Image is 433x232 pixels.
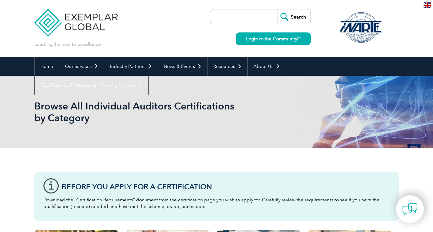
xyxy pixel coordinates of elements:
[236,32,311,45] a: Login to the Community
[158,57,207,76] a: News & Events
[424,2,431,8] img: en
[297,37,301,40] img: open_square.png
[104,57,158,76] a: Industry Partners
[402,202,418,217] img: contact-chat.png
[34,100,268,124] h1: Browse All Individual Auditors Certifications by Category
[43,197,390,210] p: Download the “Certification Requirements” document from the certification page you wish to apply ...
[35,57,59,76] a: Home
[62,183,390,190] h3: Before You Apply For a Certification
[34,41,101,48] p: Leading the way to excellence
[208,57,247,76] a: Resources
[59,57,104,76] a: Our Services
[277,9,311,24] input: Search
[35,76,148,95] a: Find Certified Professional / Training Provider
[248,57,286,76] a: About Us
